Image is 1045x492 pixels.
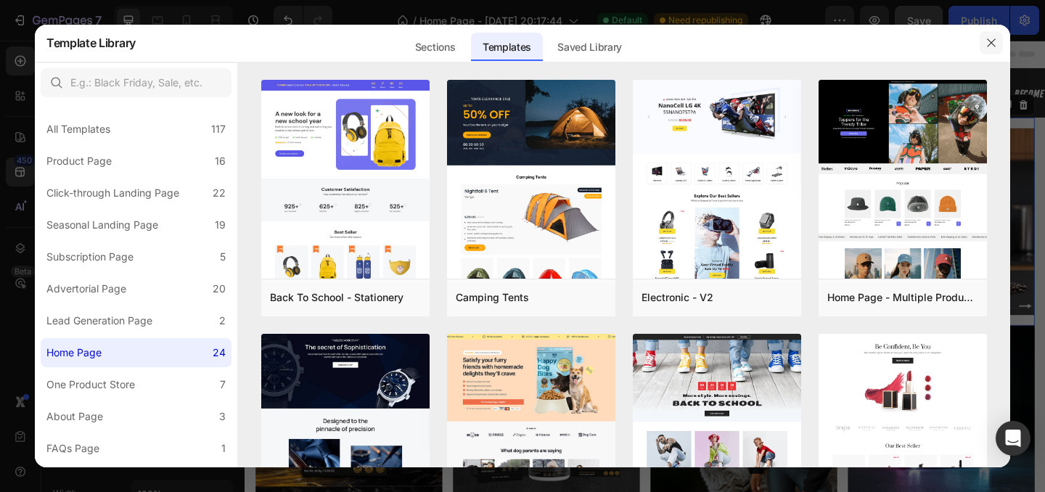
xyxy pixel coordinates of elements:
[46,24,136,62] h2: Template Library
[471,33,543,62] div: Templates
[213,344,226,361] div: 24
[226,95,430,298] img: gempages_558512538082345886-e51d6e4b-e350-4102-9bca-8871da021bba.png
[219,312,226,329] div: 2
[46,216,158,234] div: Seasonal Landing Page
[46,184,179,202] div: Click-through Landing Page
[270,289,403,306] div: Back To School - Stationery
[46,120,110,138] div: All Templates
[594,52,790,63] strong: EVERY HOWL COMPANY DONATES TO A SPECIFIC CAUSE
[996,421,1030,456] div: Open Intercom Messenger
[2,52,134,63] strong: BECOME AN AMBASSADOR [DATE]!
[220,248,226,266] div: 5
[46,248,134,266] div: Subscription Page
[12,95,215,298] img: gempages_558512538082345886-6e23602b-030f-4295-875f-9725f0b0ab78.png
[219,408,226,425] div: 3
[211,120,226,138] div: 117
[46,344,102,361] div: Home Page
[41,68,231,97] input: E.g.: Black Friday, Sale, etc.
[750,61,814,78] button: AI Content
[441,95,644,298] img: gempages_558512538082345886-0b2c8fd2-b558-4871-a0cc-fdc002f91aa4.png
[213,184,226,202] div: 22
[213,280,226,298] div: 20
[827,289,978,306] div: Home Page - Multiple Product - Apparel - Style 4
[46,376,135,393] div: One Product Store
[46,280,126,298] div: Advertorial Page
[46,440,99,457] div: FAQs Page
[46,408,103,425] div: About Page
[46,312,152,329] div: Lead Generation Page
[456,289,529,306] div: Camping Tents
[215,152,226,170] div: 16
[403,33,467,62] div: Sections
[837,52,969,63] strong: BECOME AN AMBASSADOR [DATE]!
[447,80,615,448] img: tent.png
[181,52,351,63] strong: EXCLUSIVE100 - ONE TIME LIMITED DESIGNS
[221,440,226,457] div: 1
[46,152,112,170] div: Product Page
[546,33,634,62] div: Saved Library
[642,289,713,306] div: Electronic - V2
[656,95,859,298] img: gempages_558512538082345886-9492cf5a-34bb-4dbd-956d-5b5e76556167.png
[577,63,621,76] div: Section 2
[215,216,226,234] div: 19
[648,63,741,76] p: Create Theme Section
[398,52,548,63] strong: FREE SHIPPING ON ORDERS OVER $150
[220,376,226,393] div: 7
